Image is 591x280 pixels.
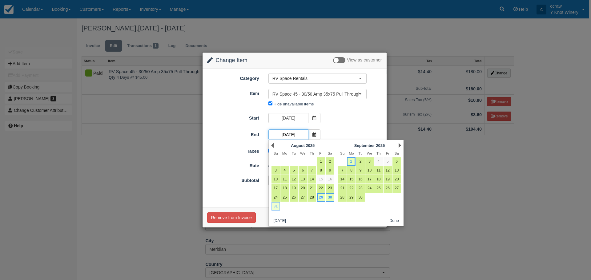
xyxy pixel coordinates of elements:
[349,151,354,155] span: Monday
[328,151,332,155] span: Saturday
[354,143,375,148] span: September
[326,184,334,192] a: 23
[365,166,374,175] a: 10
[392,184,401,192] a: 27
[365,184,374,192] a: 24
[299,166,307,175] a: 6
[280,193,289,202] a: 25
[376,151,381,155] span: Thursday
[271,184,280,192] a: 17
[356,184,364,192] a: 23
[203,73,264,82] label: Category
[317,184,325,192] a: 22
[338,166,347,175] a: 7
[395,151,399,155] span: Saturday
[347,157,356,166] a: 1
[290,184,298,192] a: 19
[374,175,383,183] a: 18
[365,175,374,183] a: 17
[271,175,280,183] a: 10
[392,175,401,183] a: 20
[273,151,278,155] span: Sunday
[308,193,316,202] a: 28
[319,151,323,155] span: Friday
[203,175,264,184] label: Subtotal
[308,175,316,183] a: 14
[290,193,298,202] a: 26
[203,160,264,169] label: Rate
[326,157,334,166] a: 2
[271,193,280,202] a: 24
[282,151,287,155] span: Monday
[384,157,392,166] a: 5
[347,193,356,202] a: 29
[290,175,298,183] a: 12
[268,73,367,84] button: RV Space Rentals
[308,166,316,175] a: 7
[399,143,401,148] a: Next
[300,151,305,155] span: Wednesday
[338,184,347,192] a: 21
[271,202,280,211] a: 31
[387,217,401,225] button: Done
[356,193,364,202] a: 30
[291,143,305,148] span: August
[271,217,288,225] button: [DATE]
[340,151,344,155] span: Sunday
[203,113,264,121] label: Start
[392,157,401,166] a: 6
[326,166,334,175] a: 9
[384,166,392,175] a: 12
[347,184,356,192] a: 22
[347,166,356,175] a: 8
[308,184,316,192] a: 21
[374,184,383,192] a: 25
[317,166,325,175] a: 8
[203,146,264,155] label: Taxes
[271,143,274,148] a: Prev
[207,212,256,223] button: Remove from Invoice
[272,75,359,81] span: RV Space Rentals
[326,193,334,202] a: 30
[356,175,364,183] a: 16
[384,184,392,192] a: 26
[203,129,264,138] label: End
[386,151,389,155] span: Friday
[299,193,307,202] a: 27
[356,166,364,175] a: 9
[392,166,401,175] a: 13
[356,157,364,166] a: 2
[280,184,289,192] a: 18
[203,88,264,97] label: Item
[292,151,296,155] span: Tuesday
[338,193,347,202] a: 28
[274,102,314,106] label: Hide unavailable items
[268,89,367,99] button: RV Space 45 - 30/50 Amp 35x75 Pull Through
[216,57,247,63] span: Change Item
[310,151,314,155] span: Thursday
[347,175,356,183] a: 15
[280,166,289,175] a: 4
[272,91,359,97] span: RV Space 45 - 30/50 Amp 35x75 Pull Through
[374,157,383,166] a: 4
[367,151,372,155] span: Wednesday
[317,157,325,166] a: 1
[290,166,298,175] a: 5
[365,157,374,166] a: 3
[271,166,280,175] a: 3
[280,175,289,183] a: 11
[264,161,387,171] div: 4 Days @ $45.00
[326,175,334,183] a: 16
[358,151,362,155] span: Tuesday
[299,184,307,192] a: 20
[384,175,392,183] a: 19
[306,143,315,148] span: 2025
[299,175,307,183] a: 13
[347,58,382,63] span: View as customer
[317,175,325,183] a: 15
[376,143,385,148] span: 2025
[374,166,383,175] a: 11
[317,193,325,202] a: 29
[338,175,347,183] a: 14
